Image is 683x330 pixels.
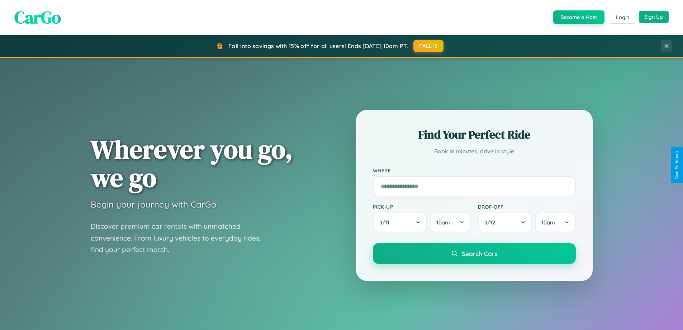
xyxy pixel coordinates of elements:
p: Discover premium car rentals with unmatched convenience. From luxury vehicles to everyday rides, ... [91,220,270,256]
button: 10am [535,213,575,232]
button: Become a Host [553,10,604,24]
button: 10am [430,213,470,232]
label: Drop-off [478,204,576,210]
button: 9/11 [373,213,427,232]
h3: Begin your journey with CarGo [91,199,217,210]
h2: Find Your Perfect Ride [373,127,576,143]
span: 10am [541,219,555,226]
button: FALL15 [413,40,444,52]
span: 9 / 12 [484,219,499,226]
span: 10am [436,219,450,226]
span: Fall into savings with 15% off for all users! Ends [DATE] 10am PT. [228,42,408,50]
span: Search Cars [462,250,497,257]
p: Book in minutes, drive in style [373,146,576,157]
span: CarGo [14,5,61,29]
label: Where [373,167,576,173]
button: Sign Up [639,11,669,23]
button: 9/12 [478,213,532,232]
span: 9 / 11 [379,219,393,226]
label: Pick-up [373,204,471,210]
div: Give Feedback [674,150,679,180]
button: Login [610,11,635,24]
h1: Wherever you go, we go [91,135,293,192]
button: Search Cars [373,243,576,264]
